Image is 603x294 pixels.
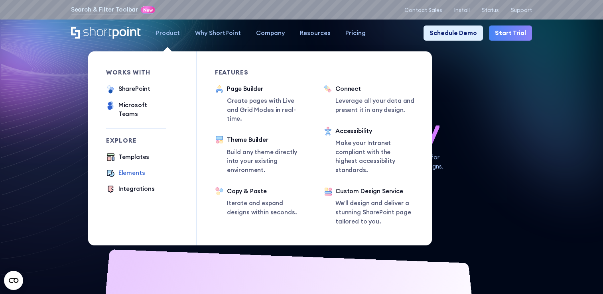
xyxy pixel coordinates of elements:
[335,139,414,175] p: Make your Intranet compliant with the highest accessibility standards.
[4,271,23,290] button: Open CMP widget
[335,199,414,226] p: We’ll design and deliver a stunning SharePoint page tailored to you.
[338,25,373,41] a: Pricing
[256,29,285,38] div: Company
[195,29,241,38] div: Why ShortPoint
[215,84,307,123] a: Page BuilderCreate pages with Live and Grid Modes in real-time.
[292,25,338,41] a: Resources
[187,25,248,41] a: Why ShortPoint
[345,29,366,38] div: Pricing
[106,169,145,178] a: Elements
[323,127,414,175] a: AccessibilityMake your Intranet compliant with the highest accessibility standards.
[215,135,305,174] a: Theme BuilderBuild any theme directly into your existing environment.
[227,96,307,123] p: Create pages with Live and Grid Modes in real-time.
[335,187,414,196] div: Custom Design Service
[454,7,470,13] a: Install
[227,187,305,196] div: Copy & Paste
[106,69,166,75] div: works with
[489,25,532,41] a: Start Trial
[300,29,331,38] div: Resources
[335,96,415,114] p: Leverage all your data and present it in any design.
[227,135,305,145] div: Theme Builder
[71,84,532,144] h1: SharePoint Design has never been
[118,169,145,178] div: Elements
[404,7,442,13] a: Contact Sales
[148,25,187,41] a: Product
[335,127,414,136] div: Accessibility
[156,29,180,38] div: Product
[106,84,150,95] a: SharePoint
[511,7,532,13] a: Support
[323,187,414,227] a: Custom Design ServiceWe’ll design and deliver a stunning SharePoint page tailored to you.
[71,27,141,39] a: Home
[323,84,415,115] a: ConnectLeverage all your data and present it in any design.
[118,153,150,162] div: Templates
[106,153,149,163] a: Templates
[118,84,151,94] div: SharePoint
[424,25,483,41] a: Schedule Demo
[248,25,292,41] a: Company
[106,184,154,194] a: Integrations
[71,5,138,14] a: Search & Filter Toolbar
[482,7,499,13] a: Status
[118,184,155,194] div: Integrations
[215,69,305,75] div: Features
[227,148,305,175] p: Build any theme directly into your existing environment.
[227,199,305,217] p: Iterate and expand designs within seconds.
[227,84,307,94] div: Page Builder
[106,137,166,143] div: Explore
[563,256,603,294] iframe: Chat Widget
[118,101,166,119] div: Microsoft Teams
[106,101,166,119] a: Microsoft Teams
[335,84,415,94] div: Connect
[215,187,305,217] a: Copy & PasteIterate and expand designs within seconds.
